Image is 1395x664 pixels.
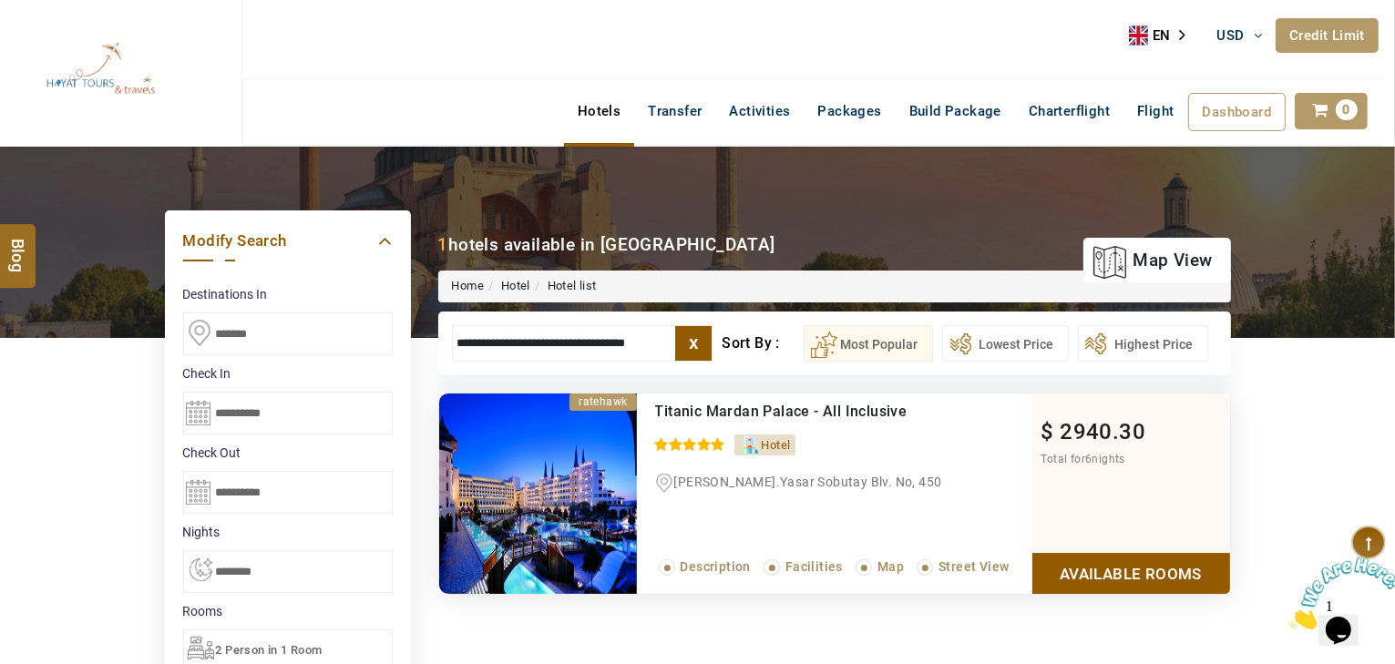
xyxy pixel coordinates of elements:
span: Street View [939,559,1009,574]
span: Description [681,559,751,574]
a: Packages [805,93,896,129]
a: EN [1129,22,1198,49]
a: Titanic Mardan Palace - All Inclusive [655,403,908,420]
label: Check In [183,364,393,383]
a: map view [1092,240,1212,281]
img: Chat attention grabber [7,7,120,79]
span: 2940.30 [1060,419,1145,444]
a: Home [452,279,485,292]
label: nights [183,523,393,541]
div: ratehawk [569,393,636,411]
span: Hotel [762,438,791,452]
span: [PERSON_NAME].Yasar Sobutay Blv. No, 450 [674,475,942,489]
div: Titanic Mardan Palace - All Inclusive [655,403,957,421]
a: Build Package [896,93,1015,129]
span: 2 Person in 1 Room [216,643,323,657]
label: Rooms [183,602,393,620]
a: Hotel [501,279,530,292]
label: x [675,326,712,361]
span: Flight [1137,103,1174,119]
img: The Royal Line Holidays [14,8,188,131]
a: Modify Search [183,229,393,253]
button: Highest Price [1078,325,1208,362]
span: $ [1041,419,1054,444]
button: Most Popular [804,325,933,362]
iframe: chat widget [1282,550,1395,637]
aside: Language selected: English [1129,22,1198,49]
b: 1 [438,234,448,255]
a: 0 [1295,93,1368,129]
span: Facilities [785,559,843,574]
a: Charterflight [1015,93,1123,129]
span: Total for nights [1041,453,1125,465]
div: hotels available in [GEOGRAPHIC_DATA] [438,232,775,257]
a: Flight [1123,93,1187,129]
label: Destinations In [183,285,393,303]
div: Language [1129,22,1198,49]
a: Show Rooms [1032,553,1230,594]
span: Charterflight [1029,103,1110,119]
a: Transfer [634,93,715,129]
span: 1 [7,7,15,23]
label: Check Out [183,444,393,462]
a: Activities [716,93,805,129]
span: 0 [1336,99,1358,120]
span: Blog [6,239,30,254]
a: Hotels [564,93,634,129]
span: 6 [1085,453,1092,465]
button: Lowest Price [942,325,1069,362]
a: Credit Limit [1276,18,1379,53]
li: Hotel list [530,278,597,295]
span: Map [877,559,904,574]
span: USD [1217,27,1245,44]
div: Sort By : [722,325,803,362]
span: Dashboard [1203,104,1272,120]
img: uoBZ2Wgx_17615a4a2f4a1db2988f581cbac7259e.jpg [439,393,637,594]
